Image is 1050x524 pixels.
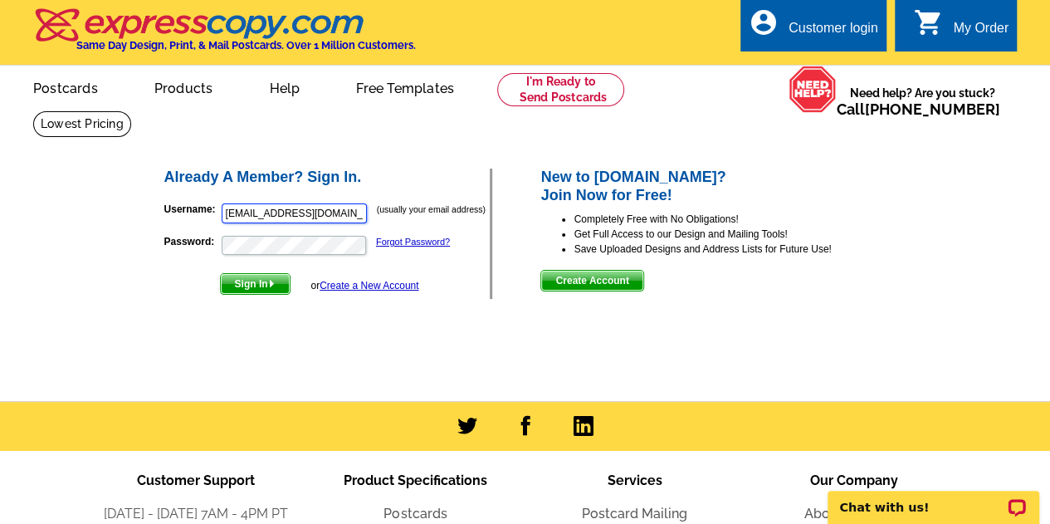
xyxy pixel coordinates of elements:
a: Create a New Account [320,280,418,291]
h2: Already A Member? Sign In. [164,169,491,187]
span: Customer Support [137,473,255,488]
span: Our Company [810,473,898,488]
img: button-next-arrow-white.png [268,280,276,287]
button: Sign In [220,273,291,295]
a: [PHONE_NUMBER] [865,100,1000,118]
div: My Order [953,21,1008,44]
label: Username: [164,202,220,217]
span: Need help? Are you stuck? [837,85,1008,118]
a: Postcard Mailing [582,506,687,522]
a: Help [242,67,326,106]
li: Completely Free with No Obligations! [574,212,888,227]
i: account_circle [749,7,779,37]
a: Postcards [383,506,447,522]
a: Free Templates [330,67,481,106]
a: Postcards [7,67,125,106]
li: [DATE] - [DATE] 7AM - 4PM PT [86,504,305,524]
span: Product Specifications [344,473,487,488]
button: Create Account [540,270,643,291]
span: Create Account [541,271,642,291]
img: help [789,66,837,113]
h2: New to [DOMAIN_NAME]? Join Now for Free! [540,169,888,204]
a: Same Day Design, Print, & Mail Postcards. Over 1 Million Customers. [33,20,416,51]
iframe: LiveChat chat widget [817,472,1050,524]
span: Call [837,100,1000,118]
span: Sign In [221,274,290,294]
a: account_circle Customer login [749,18,878,39]
div: Customer login [789,21,878,44]
span: Services [608,473,662,488]
a: Products [128,67,240,106]
div: or [310,278,418,293]
label: Password: [164,234,220,249]
a: shopping_cart My Order [913,18,1008,39]
small: (usually your email address) [377,204,486,214]
a: Forgot Password? [376,237,450,247]
li: Save Uploaded Designs and Address Lists for Future Use! [574,242,888,257]
h4: Same Day Design, Print, & Mail Postcards. Over 1 Million Customers. [76,39,416,51]
a: About the Team [804,506,904,522]
li: Get Full Access to our Design and Mailing Tools! [574,227,888,242]
i: shopping_cart [913,7,943,37]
